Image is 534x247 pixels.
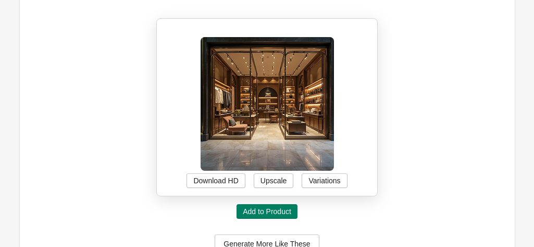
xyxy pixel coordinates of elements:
[187,173,245,188] button: Download HD
[243,207,291,216] span: Add to Product
[302,173,347,188] button: Variations
[201,37,334,171] img: ep72q1y511zu9c41focedpc5d9uv
[260,177,287,185] span: Upscale
[237,204,297,219] button: Add to Product
[308,177,340,185] span: Variations
[254,173,294,188] button: Upscale
[193,177,238,185] span: Download HD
